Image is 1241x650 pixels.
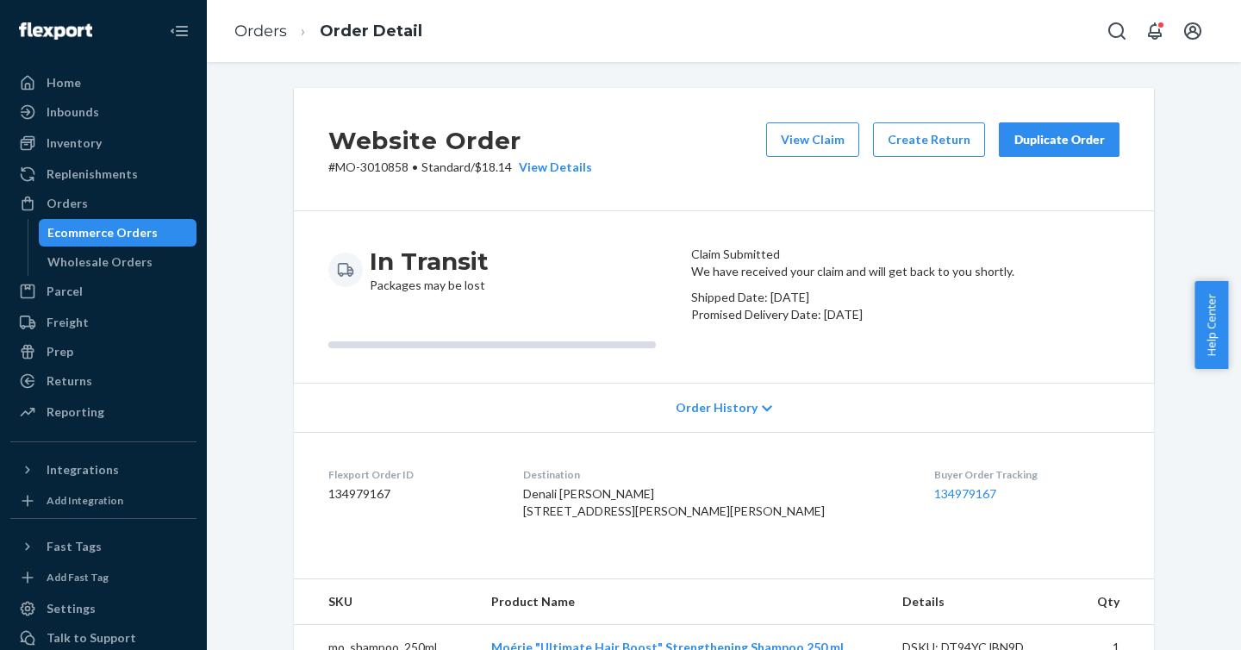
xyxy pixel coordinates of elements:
a: Replenishments [10,160,196,188]
th: Details [889,579,1078,625]
a: Settings [10,595,196,622]
div: Packages may be lost [370,246,489,294]
th: Product Name [477,579,889,625]
span: Denali [PERSON_NAME] [STREET_ADDRESS][PERSON_NAME][PERSON_NAME] [523,486,825,518]
div: Ecommerce Orders [47,224,158,241]
div: Home [47,74,81,91]
header: Claim Submitted [691,246,1119,263]
span: Standard [421,159,471,174]
a: Wholesale Orders [39,248,197,276]
div: Parcel [47,283,83,300]
a: Inventory [10,129,196,157]
dd: 134979167 [328,485,496,503]
div: Duplicate Order [1013,131,1105,148]
a: Reporting [10,398,196,426]
button: Fast Tags [10,533,196,560]
div: Wholesale Orders [47,253,153,271]
th: Qty [1077,579,1154,625]
h2: Website Order [328,122,592,159]
a: Orders [234,22,287,41]
a: Returns [10,367,196,395]
div: Talk to Support [47,629,136,647]
a: 134979167 [934,486,996,501]
div: Freight [47,314,89,331]
button: Integrations [10,456,196,484]
span: • [412,159,418,174]
a: Parcel [10,278,196,305]
span: Order History [676,399,758,416]
p: We have received your claim and will get back to you shortly. [691,263,1119,280]
a: Order Detail [320,22,422,41]
button: Open Search Box [1100,14,1134,48]
div: Inventory [47,134,102,152]
div: Integrations [47,461,119,478]
button: Open notifications [1138,14,1172,48]
p: Shipped Date: [DATE] [691,289,1119,306]
div: Inbounds [47,103,99,121]
h3: In Transit [370,246,489,277]
button: Help Center [1194,281,1228,369]
a: Add Integration [10,491,196,511]
dt: Flexport Order ID [328,467,496,482]
a: Ecommerce Orders [39,219,197,247]
a: Inbounds [10,98,196,126]
a: Home [10,69,196,97]
div: Returns [47,372,92,390]
ol: breadcrumbs [221,6,436,57]
div: Orders [47,195,88,212]
a: Prep [10,338,196,366]
button: Create Return [873,122,985,157]
div: Prep [47,343,73,360]
div: Settings [47,600,96,617]
div: Fast Tags [47,538,102,555]
button: Duplicate Order [999,122,1119,157]
dt: Destination [523,467,907,482]
button: Close Navigation [162,14,196,48]
img: Flexport logo [19,22,92,40]
div: Replenishments [47,166,138,183]
button: View Details [512,159,592,176]
a: Freight [10,309,196,336]
div: Add Fast Tag [47,570,109,584]
button: Open account menu [1176,14,1210,48]
p: # MO-3010858 / $18.14 [328,159,592,176]
dt: Buyer Order Tracking [934,467,1119,482]
div: Add Integration [47,493,123,508]
a: Orders [10,190,196,217]
div: Reporting [47,403,104,421]
p: Promised Delivery Date: [DATE] [691,306,1119,323]
th: SKU [294,579,477,625]
button: View Claim [766,122,859,157]
a: Add Fast Tag [10,567,196,588]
